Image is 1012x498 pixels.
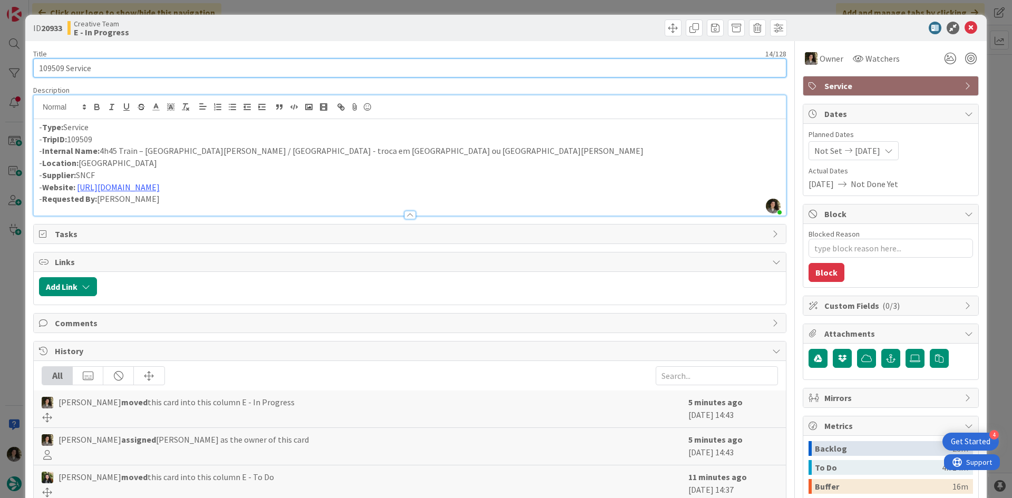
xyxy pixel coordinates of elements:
span: Metrics [824,419,959,432]
span: [DATE] [809,178,834,190]
strong: Location: [42,158,79,168]
b: 20933 [41,23,62,33]
span: Creative Team [74,19,129,28]
strong: Supplier: [42,170,76,180]
span: Actual Dates [809,165,973,177]
span: Dates [824,108,959,120]
span: [PERSON_NAME] [PERSON_NAME] as the owner of this card [59,433,309,446]
button: Block [809,263,844,282]
span: Owner [820,52,843,65]
strong: Type: [42,122,63,132]
span: Attachments [824,327,959,340]
img: MS [42,397,53,408]
p: - [PERSON_NAME] [39,193,781,205]
img: BC [42,472,53,483]
div: 14 / 128 [50,49,786,58]
div: Buffer [815,479,952,494]
strong: TripID: [42,134,67,144]
div: [DATE] 14:43 [688,433,778,460]
span: Not Set [814,144,842,157]
span: Support [22,2,48,14]
p: - SNCF [39,169,781,181]
span: [PERSON_NAME] this card into this column E - In Progress [59,396,295,408]
span: Comments [55,317,767,329]
span: Mirrors [824,392,959,404]
img: MS [805,52,818,65]
span: Links [55,256,767,268]
span: Watchers [865,52,900,65]
div: [DATE] 14:43 [688,396,778,422]
b: E - In Progress [74,28,129,36]
p: - 109509 [39,133,781,145]
span: Planned Dates [809,129,973,140]
span: Tasks [55,228,767,240]
div: All [42,367,73,385]
p: - 4h45 Train – [GEOGRAPHIC_DATA][PERSON_NAME] / [GEOGRAPHIC_DATA] - troca em [GEOGRAPHIC_DATA] ou... [39,145,781,157]
span: ( 0/3 ) [882,300,900,311]
span: Custom Fields [824,299,959,312]
div: Backlog [815,441,952,456]
span: Not Done Yet [851,178,898,190]
b: moved [121,472,148,482]
input: type card name here... [33,58,786,77]
span: [DATE] [855,144,880,157]
span: History [55,345,767,357]
b: moved [121,397,148,407]
strong: Internal Name: [42,145,100,156]
a: [URL][DOMAIN_NAME] [77,182,160,192]
div: 4 [989,430,999,440]
div: [DATE] 14:37 [688,471,778,497]
img: MS [42,434,53,446]
b: 11 minutes ago [688,472,747,482]
strong: Requested By: [42,193,97,204]
p: - [39,181,781,193]
b: 5 minutes ago [688,397,743,407]
button: Add Link [39,277,97,296]
div: Get Started [951,436,990,447]
b: 5 minutes ago [688,434,743,445]
input: Search... [656,366,778,385]
b: assigned [121,434,156,445]
strong: Website: [42,182,75,192]
img: EtGf2wWP8duipwsnFX61uisk7TBOWsWe.jpg [766,199,781,213]
p: - [GEOGRAPHIC_DATA] [39,157,781,169]
span: ID [33,22,62,34]
span: Block [824,208,959,220]
span: Description [33,85,70,95]
label: Blocked Reason [809,229,860,239]
div: 4h 14m [942,460,968,475]
p: - Service [39,121,781,133]
div: Open Get Started checklist, remaining modules: 4 [942,433,999,451]
span: Service [824,80,959,92]
div: To Do [815,460,942,475]
span: [PERSON_NAME] this card into this column E - To Do [59,471,274,483]
label: Title [33,49,47,58]
div: 16m [952,479,968,494]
